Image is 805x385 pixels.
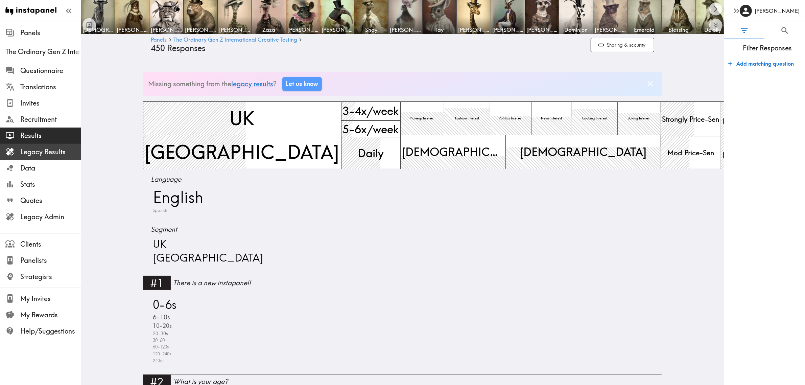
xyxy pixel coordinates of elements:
span: Results [20,131,81,140]
span: [DEMOGRAPHIC_DATA] [518,143,648,161]
span: 240s+ [151,357,165,364]
span: 120-240s [151,350,171,357]
span: Tay [424,26,455,33]
span: [PERSON_NAME] [322,26,353,33]
a: Panels [151,37,167,43]
span: [PERSON_NAME] [595,26,626,33]
span: 6-10s [151,313,170,322]
button: Dismiss banner [644,77,657,90]
button: Expand to show all items [709,19,723,32]
span: [PERSON_NAME] [390,26,421,33]
span: Quotes [20,196,81,205]
span: Shay [356,26,387,33]
span: Invites [20,98,81,108]
span: Data [20,163,81,173]
a: legacy results [232,80,274,88]
span: Dominion [561,26,592,33]
p: Missing something from the ? [148,79,277,89]
span: [PERSON_NAME] [185,26,216,33]
h6: [PERSON_NAME] [755,7,800,15]
span: 0-6s [151,297,177,313]
span: Panelists [20,256,81,265]
span: Mod Social Disc [721,148,780,162]
div: There is a new instapanel! [173,278,662,288]
button: Add matching question [726,57,797,70]
span: [PERSON_NAME] [492,26,523,33]
span: English [151,187,204,208]
div: #1 [143,276,171,290]
span: 60-120s [151,344,169,350]
span: [DEMOGRAPHIC_DATA] [82,26,114,33]
span: Politics Interest [497,115,524,122]
span: [PERSON_NAME] [219,26,250,33]
span: Language [151,175,654,184]
a: #1There is a new instapanel! [143,276,662,294]
span: Makeup Interest [408,115,436,122]
span: Baking Interest [626,115,652,122]
span: Emerald [629,26,660,33]
span: Help/Suggestions [20,326,81,336]
span: Mod Price-Sen [666,146,715,159]
span: [PERSON_NAME] [526,26,558,33]
span: [PERSON_NAME] [287,26,318,33]
span: Strongly Price-Sen [661,113,721,126]
button: Scroll right [709,2,723,16]
span: 30-60s [151,337,167,344]
span: [DEMOGRAPHIC_DATA] [401,143,505,161]
span: Filter Responses [730,43,805,53]
span: Stats [20,180,81,189]
span: 3-4x/week [341,102,400,120]
span: Strategists [20,272,81,281]
span: Clients [20,240,81,249]
span: Translations [20,82,81,92]
span: 450 Responses [151,43,206,53]
span: UK [229,104,256,133]
span: [PERSON_NAME] [151,26,182,33]
span: Segment [151,225,654,234]
span: High Social Disc [721,115,781,128]
span: Daily [356,144,385,162]
span: 10-20s [151,322,172,330]
span: The Ordinary Gen Z International Creative Testing [5,47,81,56]
span: [PERSON_NAME] [458,26,489,33]
button: Toggle between responses and questions [82,18,96,32]
span: News Interest [540,115,563,122]
span: Cooking Interest [581,115,609,122]
button: Filter Responses [724,22,765,39]
span: [GEOGRAPHIC_DATA] [143,138,341,166]
span: 5-6x/week [341,120,400,138]
span: Recruitment [20,115,81,124]
span: Zaza [253,26,284,33]
span: My Invites [20,294,81,303]
span: Search [780,26,789,35]
span: Legacy Results [20,147,81,157]
span: UK [151,237,167,251]
span: [PERSON_NAME] [117,26,148,33]
button: Sharing & security [591,38,654,52]
span: Delolly [697,26,728,33]
span: [GEOGRAPHIC_DATA] [151,251,264,265]
span: Fashion Interest [454,115,480,122]
span: My Rewards [20,310,81,320]
span: Spanish [151,207,167,214]
a: The Ordinary Gen Z International Creative Testing [173,37,297,43]
a: Let us know [282,77,322,91]
span: 20-30s [151,330,168,337]
span: Panels [20,28,81,38]
span: Legacy Admin [20,212,81,222]
span: Questionnaire [20,66,81,75]
span: Blessing [663,26,694,33]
